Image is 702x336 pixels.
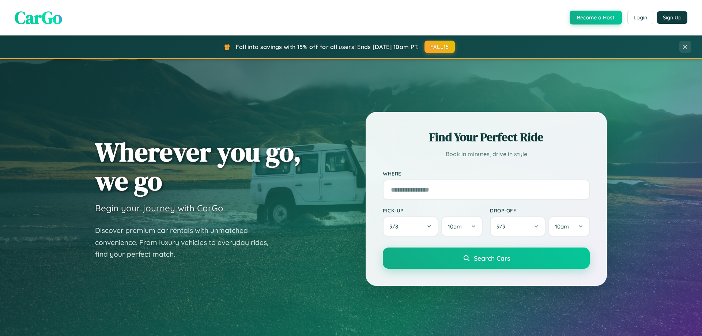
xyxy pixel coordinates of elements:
[95,224,278,260] p: Discover premium car rentals with unmatched convenience. From luxury vehicles to everyday rides, ...
[627,11,653,24] button: Login
[448,223,462,230] span: 10am
[383,170,590,177] label: Where
[555,223,569,230] span: 10am
[383,216,438,237] button: 9/8
[474,254,510,262] span: Search Cars
[441,216,483,237] button: 10am
[236,43,419,50] span: Fall into savings with 15% off for all users! Ends [DATE] 10am PT.
[497,223,509,230] span: 9 / 9
[95,203,223,214] h3: Begin your journey with CarGo
[383,207,483,214] label: Pick-up
[383,129,590,145] h2: Find Your Perfect Ride
[383,149,590,159] p: Book in minutes, drive in style
[548,216,590,237] button: 10am
[389,223,402,230] span: 9 / 8
[490,216,546,237] button: 9/9
[95,137,301,195] h1: Wherever you go, we go
[490,207,590,214] label: Drop-off
[383,248,590,269] button: Search Cars
[424,41,455,53] button: FALL15
[15,5,62,30] span: CarGo
[657,11,687,24] button: Sign Up
[570,11,622,24] button: Become a Host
